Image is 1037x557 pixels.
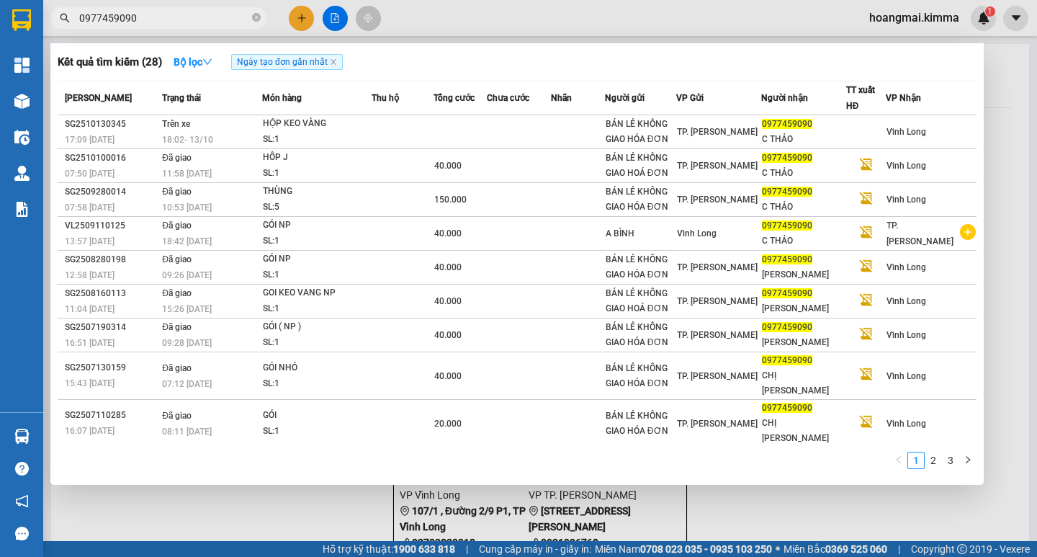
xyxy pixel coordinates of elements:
[434,161,462,171] span: 40.000
[162,254,192,264] span: Đã giao
[65,252,158,267] div: SG2508280198
[677,371,758,381] span: TP. [PERSON_NAME]
[263,319,371,335] div: GÓI ( NP )
[606,320,676,350] div: BÁN LẺ KHÔNG GIAO HÓA ĐƠN
[12,9,31,31] img: logo-vxr
[434,419,462,429] span: 20.000
[487,93,529,103] span: Chưa cước
[434,228,462,239] span: 40.000
[65,169,115,179] span: 07:50 [DATE]
[65,320,158,335] div: SG2507190314
[886,93,921,103] span: VP Nhận
[65,236,115,246] span: 13:57 [DATE]
[606,117,676,147] div: BÁN LẺ KHÔNG GIAO HÓA ĐƠN
[960,224,976,240] span: plus-circle
[262,93,302,103] span: Món hàng
[677,262,758,272] span: TP. [PERSON_NAME]
[12,12,84,47] div: Vĩnh Long
[762,267,845,282] div: [PERSON_NAME]
[94,47,209,64] div: PHƯỚC
[14,166,30,181] img: warehouse-icon
[263,376,371,392] div: SL: 1
[252,13,261,22] span: close-circle
[606,286,676,316] div: BÁN LẺ KHÔNG GIAO HOÁ ĐƠN
[886,296,926,306] span: Vĩnh Long
[762,368,845,398] div: CHỊ [PERSON_NAME]
[12,47,84,116] div: BÁN LẺ KHÔNG GIAO HÓA ĐƠN
[551,93,572,103] span: Nhãn
[886,419,926,429] span: Vĩnh Long
[886,371,926,381] span: Vĩnh Long
[65,338,115,348] span: 16:51 [DATE]
[677,195,758,205] span: TP. [PERSON_NAME]
[162,202,212,213] span: 10:53 [DATE]
[14,130,30,145] img: warehouse-icon
[65,270,115,280] span: 12:58 [DATE]
[762,403,812,413] span: 0977459090
[330,58,337,66] span: close
[762,166,845,181] div: C THẢO
[65,151,158,166] div: SG2510100016
[762,233,845,249] div: C THẢO
[434,195,467,205] span: 150.000
[434,93,475,103] span: Tổng cước
[677,296,758,306] span: TP. [PERSON_NAME]
[925,453,941,468] a: 2
[886,262,926,272] span: Vĩnh Long
[162,304,212,314] span: 15:26 [DATE]
[762,416,845,446] div: CHỊ [PERSON_NAME]
[762,187,812,197] span: 0977459090
[606,409,676,439] div: BÁN LẺ KHÔNG GIAO HÓA ĐƠN
[65,360,158,375] div: SG2507130159
[890,452,907,469] li: Previous Page
[65,93,132,103] span: [PERSON_NAME]
[606,226,676,241] div: A BÌNH
[263,166,371,182] div: SL: 1
[677,419,758,429] span: TP. [PERSON_NAME]
[886,330,926,340] span: Vĩnh Long
[162,187,192,197] span: Đã giao
[94,12,209,47] div: TP. [PERSON_NAME]
[762,288,812,298] span: 0977459090
[263,184,371,200] div: THÙNG
[162,427,212,437] span: 08:11 [DATE]
[762,220,812,231] span: 0977459090
[162,50,224,73] button: Bộ lọcdown
[606,151,676,181] div: BÁN LẺ KHÔNG GIAO HOÁ ĐƠN
[762,153,812,163] span: 0977459090
[605,93,645,103] span: Người gửi
[263,267,371,283] div: SL: 1
[263,150,371,166] div: HÔP J
[886,195,926,205] span: Vĩnh Long
[162,363,192,373] span: Đã giao
[263,200,371,215] div: SL: 5
[263,408,371,424] div: GÓI
[65,408,158,423] div: SG2507110285
[762,355,812,365] span: 0977459090
[606,361,676,391] div: BÁN LẺ KHÔNG GIAO HÓA ĐƠN
[959,452,977,469] li: Next Page
[174,56,212,68] strong: Bộ lọc
[79,10,249,26] input: Tìm tên, số ĐT hoặc mã đơn
[434,330,462,340] span: 40.000
[964,455,972,464] span: right
[162,288,192,298] span: Đã giao
[677,330,758,340] span: TP. [PERSON_NAME]
[263,285,371,301] div: GOI KEO VANG NP
[65,218,158,233] div: VL2509110125
[263,301,371,317] div: SL: 1
[263,424,371,440] div: SL: 1
[676,93,704,103] span: VP Gửi
[65,135,115,145] span: 17:09 [DATE]
[15,527,29,540] span: message
[252,12,261,25] span: close-circle
[162,338,212,348] span: 09:28 [DATE]
[65,202,115,213] span: 07:58 [DATE]
[65,117,158,132] div: SG2510130345
[65,286,158,301] div: SG2508160113
[890,452,907,469] button: left
[162,411,192,421] span: Đã giao
[762,119,812,129] span: 0977459090
[58,55,162,70] h3: Kết quả tìm kiếm ( 28 )
[162,93,201,103] span: Trạng thái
